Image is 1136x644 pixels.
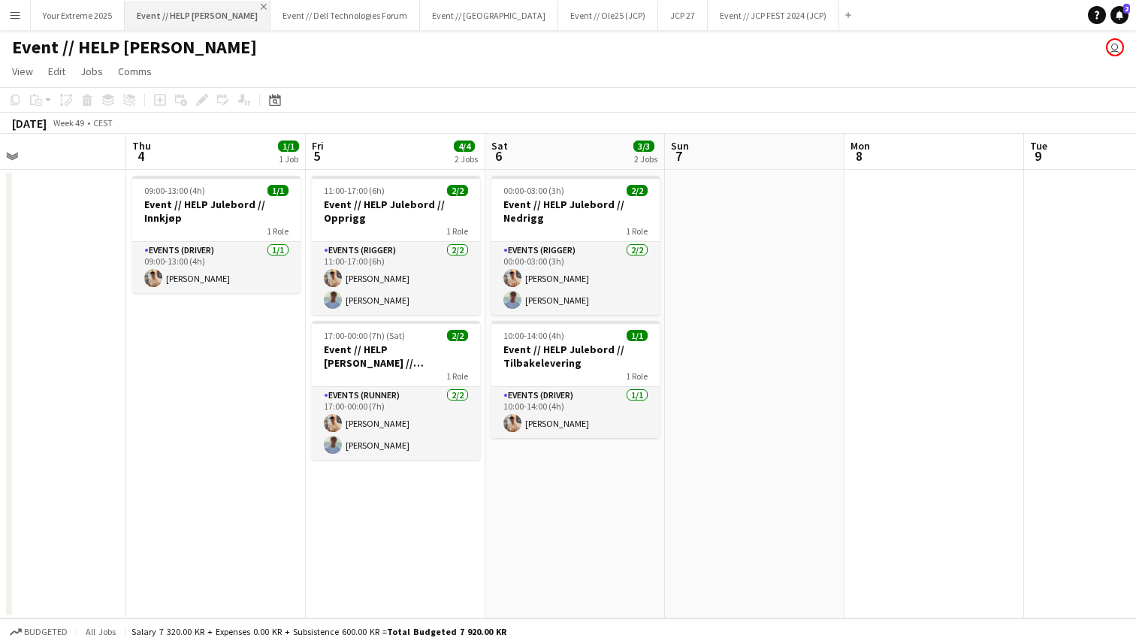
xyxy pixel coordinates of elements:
span: 09:00-13:00 (4h) [144,185,205,196]
span: 10:00-14:00 (4h) [503,330,564,341]
span: Mon [850,139,870,153]
app-job-card: 17:00-00:00 (7h) (Sat)2/2Event // HELP [PERSON_NAME] // Gjennomføring1 RoleEvents (Runner)2/217:0... [312,321,480,460]
button: Event // HELP [PERSON_NAME] [125,1,270,30]
a: Edit [42,62,71,81]
h3: Event // HELP Julebord // Nedrigg [491,198,660,225]
span: Tue [1030,139,1047,153]
app-card-role: Events (Rigger)2/200:00-03:00 (3h)[PERSON_NAME][PERSON_NAME] [491,242,660,315]
div: 2 Jobs [634,153,657,165]
span: 1 Role [446,370,468,382]
div: CEST [93,117,113,128]
app-job-card: 10:00-14:00 (4h)1/1Event // HELP Julebord // Tilbakelevering1 RoleEvents (Driver)1/110:00-14:00 (... [491,321,660,438]
span: 1 Role [446,225,468,237]
a: View [6,62,39,81]
div: Salary 7 320.00 KR + Expenses 0.00 KR + Subsistence 600.00 KR = [131,626,506,637]
span: 2/2 [447,185,468,196]
app-job-card: 09:00-13:00 (4h)1/1Event // HELP Julebord // Innkjøp1 RoleEvents (Driver)1/109:00-13:00 (4h)[PERS... [132,176,301,293]
span: 1/1 [627,330,648,341]
app-user-avatar: Lars Songe [1106,38,1124,56]
span: 2 [1123,4,1130,14]
span: 7 [669,147,689,165]
span: 4/4 [454,141,475,152]
a: 2 [1110,6,1128,24]
span: 9 [1028,147,1047,165]
span: Jobs [80,65,103,78]
app-card-role: Events (Driver)1/109:00-13:00 (4h)[PERSON_NAME] [132,242,301,293]
span: 00:00-03:00 (3h) [503,185,564,196]
span: Sat [491,139,508,153]
span: Edit [48,65,65,78]
app-job-card: 11:00-17:00 (6h)2/2Event // HELP Julebord // Opprigg1 RoleEvents (Rigger)2/211:00-17:00 (6h)[PERS... [312,176,480,315]
span: 4 [130,147,151,165]
app-card-role: Events (Rigger)2/211:00-17:00 (6h)[PERSON_NAME][PERSON_NAME] [312,242,480,315]
button: Your Extreme 2025 [31,1,125,30]
span: 3/3 [633,141,654,152]
button: JCP 27 [658,1,708,30]
h3: Event // HELP Julebord // Tilbakelevering [491,343,660,370]
span: 1/1 [267,185,289,196]
span: 6 [489,147,508,165]
app-card-role: Events (Runner)2/217:00-00:00 (7h)[PERSON_NAME][PERSON_NAME] [312,387,480,460]
span: Sun [671,139,689,153]
span: Comms [118,65,152,78]
span: 2/2 [627,185,648,196]
span: 17:00-00:00 (7h) (Sat) [324,330,405,341]
span: 8 [848,147,870,165]
button: Budgeted [8,624,70,640]
app-job-card: 00:00-03:00 (3h)2/2Event // HELP Julebord // Nedrigg1 RoleEvents (Rigger)2/200:00-03:00 (3h)[PERS... [491,176,660,315]
h3: Event // HELP Julebord // Innkjøp [132,198,301,225]
div: 2 Jobs [455,153,478,165]
span: 11:00-17:00 (6h) [324,185,385,196]
span: Week 49 [50,117,87,128]
button: Event // Ole25 (JCP) [558,1,658,30]
span: Fri [312,139,324,153]
span: 5 [310,147,324,165]
a: Jobs [74,62,109,81]
span: 1/1 [278,141,299,152]
span: Thu [132,139,151,153]
span: 1 Role [626,370,648,382]
button: Event // Dell Technologies Forum [270,1,420,30]
h3: Event // HELP [PERSON_NAME] // Gjennomføring [312,343,480,370]
button: Event // [GEOGRAPHIC_DATA] [420,1,558,30]
span: 1 Role [267,225,289,237]
span: 1 Role [626,225,648,237]
span: Budgeted [24,627,68,637]
h3: Event // HELP Julebord // Opprigg [312,198,480,225]
span: 2/2 [447,330,468,341]
span: View [12,65,33,78]
h1: Event // HELP [PERSON_NAME] [12,36,257,59]
span: All jobs [83,626,119,637]
app-card-role: Events (Driver)1/110:00-14:00 (4h)[PERSON_NAME] [491,387,660,438]
div: [DATE] [12,116,47,131]
a: Comms [112,62,158,81]
button: Event // JCP FEST 2024 (JCP) [708,1,839,30]
div: 1 Job [279,153,298,165]
span: Total Budgeted 7 920.00 KR [387,626,506,637]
